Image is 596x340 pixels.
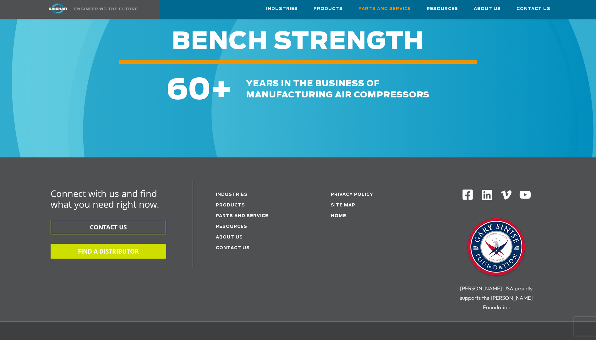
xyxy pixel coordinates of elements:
[481,189,493,201] img: Linkedin
[51,220,166,234] button: CONTACT US
[74,8,137,10] img: Engineering the future
[216,214,268,218] a: Parts and service
[331,214,346,218] a: Home
[314,0,343,17] a: Products
[331,203,355,207] a: Site Map
[427,5,458,13] span: Resources
[460,285,533,310] span: [PERSON_NAME] USA proudly supports the [PERSON_NAME] Foundation
[474,5,501,13] span: About Us
[519,189,531,201] img: Youtube
[462,189,473,200] img: Facebook
[474,0,501,17] a: About Us
[216,246,250,250] a: Contact Us
[314,5,343,13] span: Products
[246,80,429,99] span: years in the business of manufacturing air compressors
[51,244,166,259] button: FIND A DISTRIBUTOR
[216,203,245,207] a: Products
[465,216,528,279] img: Gary Sinise Foundation
[517,0,550,17] a: Contact Us
[211,76,232,105] span: +
[517,5,550,13] span: Contact Us
[266,0,298,17] a: Industries
[331,193,373,197] a: Privacy Policy
[34,3,81,14] img: kaishan logo
[216,235,243,239] a: About Us
[358,5,411,13] span: Parts and Service
[427,0,458,17] a: Resources
[216,225,247,229] a: Resources
[266,5,298,13] span: Industries
[51,187,159,210] span: Connect with us and find what you need right now.
[167,76,211,105] span: 60
[358,0,411,17] a: Parts and Service
[501,190,511,200] img: Vimeo
[216,193,248,197] a: Industries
